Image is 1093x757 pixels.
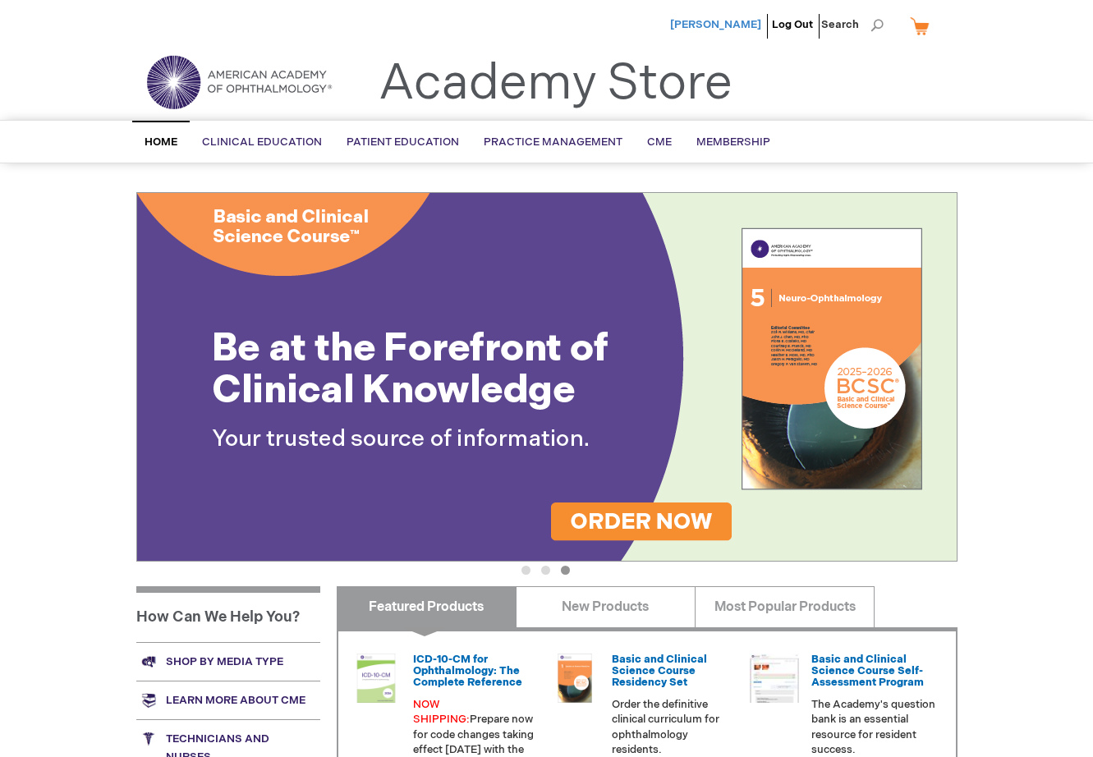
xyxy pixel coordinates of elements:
[145,135,177,149] span: Home
[811,653,924,690] a: Basic and Clinical Science Course Self-Assessment Program
[484,135,622,149] span: Practice Management
[550,654,599,703] img: 02850963u_47.png
[695,586,875,627] a: Most Popular Products
[821,8,884,41] span: Search
[750,654,799,703] img: bcscself_20.jpg
[202,135,322,149] span: Clinical Education
[337,586,517,627] a: Featured Products
[379,54,732,113] a: Academy Store
[413,653,522,690] a: ICD-10-CM for Ophthalmology: The Complete Reference
[351,654,401,703] img: 0120008u_42.png
[136,642,320,681] a: Shop by media type
[347,135,459,149] span: Patient Education
[561,566,570,575] button: 3 of 3
[647,135,672,149] span: CME
[516,586,696,627] a: New Products
[521,566,530,575] button: 1 of 3
[136,586,320,642] h1: How Can We Help You?
[670,18,761,31] a: [PERSON_NAME]
[612,653,707,690] a: Basic and Clinical Science Course Residency Set
[696,135,770,149] span: Membership
[772,18,813,31] a: Log Out
[413,698,470,727] font: NOW SHIPPING:
[541,566,550,575] button: 2 of 3
[136,681,320,719] a: Learn more about CME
